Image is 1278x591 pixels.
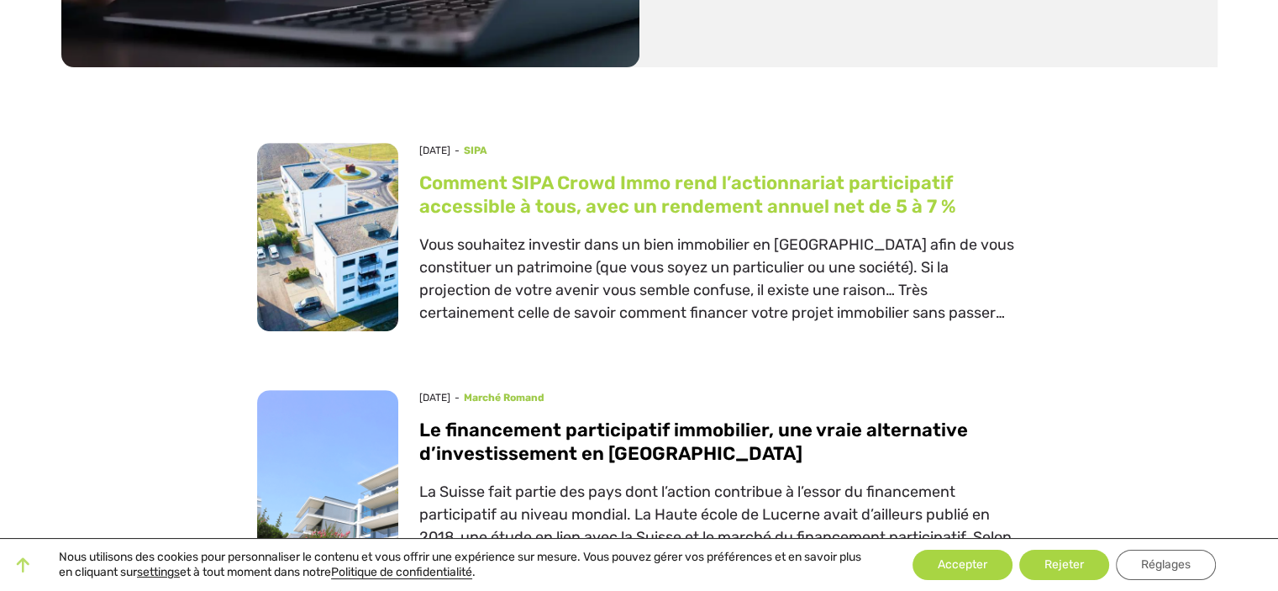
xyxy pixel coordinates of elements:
[450,390,464,405] span: -
[450,143,464,158] span: -
[912,550,1012,580] button: Accepter
[419,171,955,218] a: Comment SIPA Crowd Immo rend l’actionnariat participatif accessible à tous, avec un rendement ann...
[464,392,544,404] span: Marché romand
[1019,550,1109,580] button: Rejeter
[1116,550,1216,580] button: Réglages
[419,234,1021,325] div: Vous souhaitez investir dans un bien immobilier en [GEOGRAPHIC_DATA] afin de vous constituer un p...
[419,481,1021,572] div: La Suisse fait partie des pays dont l’action contribue à l’essor du financement participatif au n...
[331,565,472,579] a: Politique de confidentialité
[419,419,968,465] a: Le financement participatif immobilier, une vraie alternative d’investissement en [GEOGRAPHIC_DATA]
[419,390,450,405] span: [DATE]
[59,550,870,580] p: Nous utilisons des cookies pour personnaliser le contenu et vous offrir une expérience sur mesure...
[257,143,398,331] img: SIPA Immobilier rend l’actionnariat participatif accessible à tous
[137,565,180,580] button: settings
[257,390,398,578] img: Financement participatif suisse
[419,143,450,158] span: [DATE]
[464,145,487,156] span: SIPA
